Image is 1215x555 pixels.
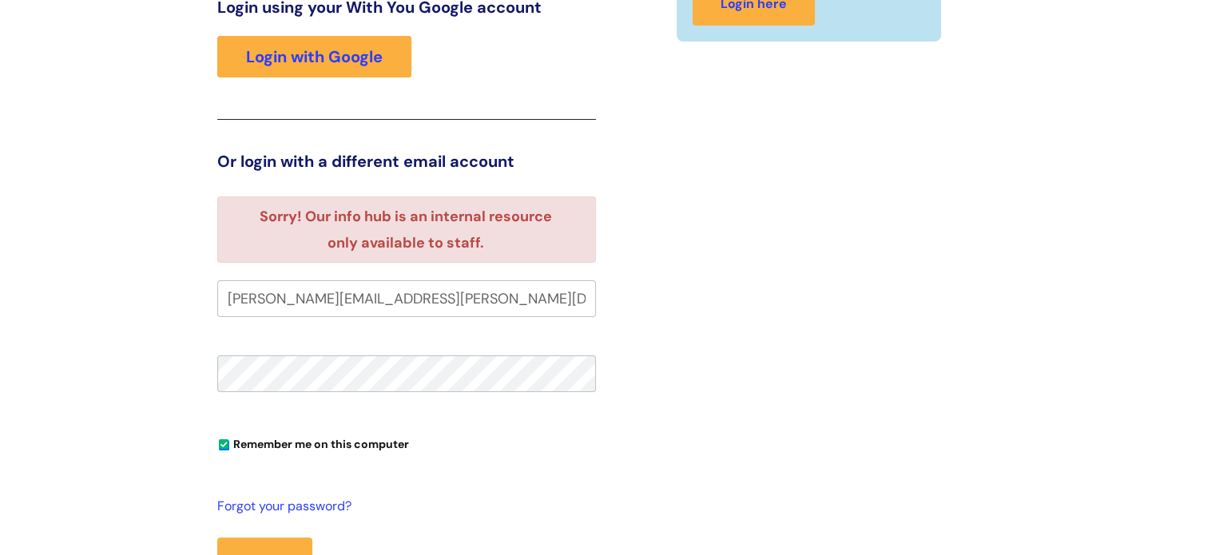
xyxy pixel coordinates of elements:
h3: Or login with a different email account [217,152,596,171]
li: Sorry! Our info hub is an internal resource only available to staff. [245,204,567,256]
input: Your e-mail address [217,280,596,317]
div: You can uncheck this option if you're logging in from a shared device [217,430,596,456]
label: Remember me on this computer [217,434,409,451]
a: Forgot your password? [217,495,588,518]
a: Login with Google [217,36,411,77]
input: Remember me on this computer [219,440,229,450]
